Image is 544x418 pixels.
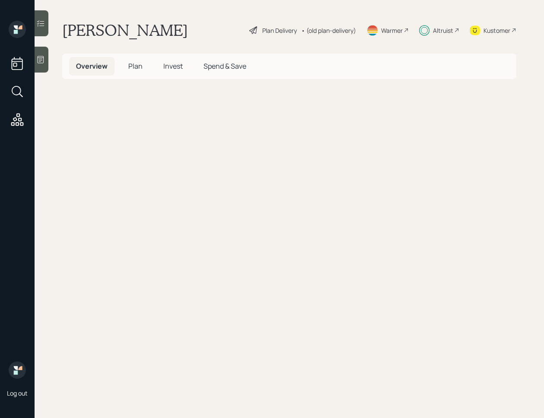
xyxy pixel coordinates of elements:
div: Warmer [381,26,403,35]
span: Plan [128,61,143,71]
div: Altruist [433,26,453,35]
div: Plan Delivery [262,26,297,35]
div: Kustomer [484,26,510,35]
div: Log out [7,389,28,397]
h1: [PERSON_NAME] [62,21,188,40]
span: Invest [163,61,183,71]
div: • (old plan-delivery) [301,26,356,35]
span: Overview [76,61,108,71]
span: Spend & Save [204,61,246,71]
img: retirable_logo.png [9,361,26,379]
